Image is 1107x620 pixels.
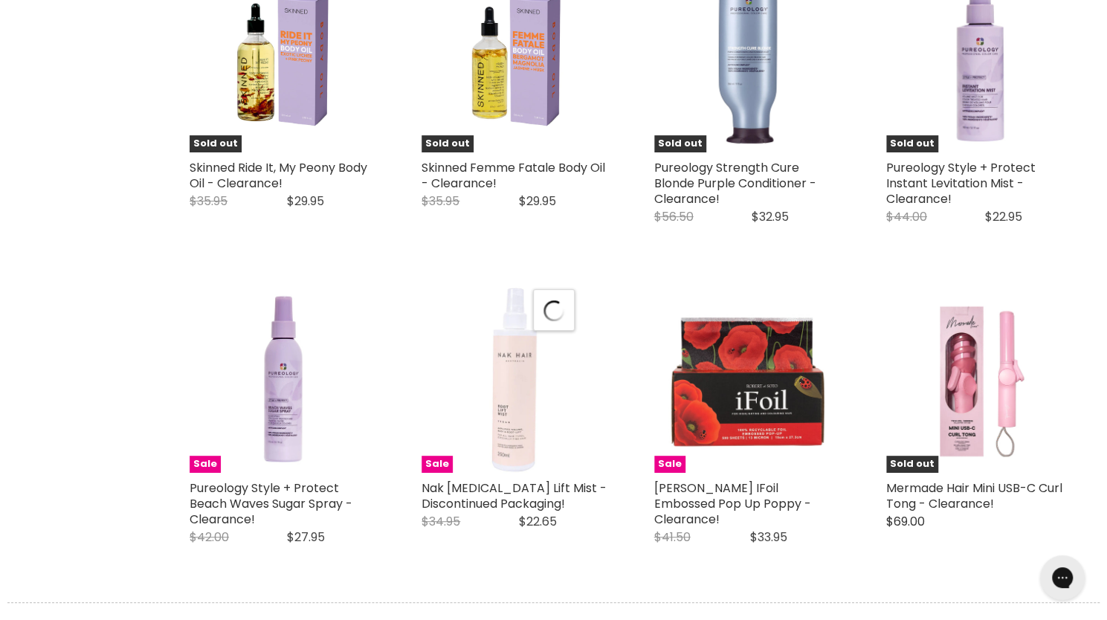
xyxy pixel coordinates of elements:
[654,285,842,473] img: Robert De Soto IFoil Embossed Pop Up Poppy - Clearance!
[654,135,706,152] span: Sold out
[654,159,816,207] a: Pureology Strength Cure Blonde Purple Conditioner - Clearance!
[886,285,1074,473] img: Mermade Hair Mini USB-C Curl Tong - Clearance!
[654,285,842,473] a: Robert De Soto IFoil Embossed Pop Up Poppy - Clearance! Robert De Soto IFoil Embossed Pop Up Popp...
[190,456,221,473] span: Sale
[190,285,377,473] img: Pureology Style + Protect Beach Waves Sugar Spray - Clearance!
[886,208,927,225] span: $44.00
[190,193,227,210] span: $35.95
[1033,550,1092,605] iframe: Gorgias live chat messenger
[422,479,607,512] a: Nak [MEDICAL_DATA] Lift Mist - Discontinued Packaging!
[752,208,789,225] span: $32.95
[654,529,691,546] span: $41.50
[886,456,938,473] span: Sold out
[886,285,1074,473] a: Mermade Hair Mini USB-C Curl Tong - Clearance! Mermade Hair Mini USB-C Curl Tong - Clearance! Sol...
[287,529,325,546] span: $27.95
[422,159,605,192] a: Skinned Femme Fatale Body Oil - Clearance!
[886,159,1036,207] a: Pureology Style + Protect Instant Levitation Mist - Clearance!
[519,193,556,210] span: $29.95
[654,456,685,473] span: Sale
[654,479,811,528] a: [PERSON_NAME] IFoil Embossed Pop Up Poppy - Clearance!
[190,479,352,528] a: Pureology Style + Protect Beach Waves Sugar Spray - Clearance!
[886,479,1062,512] a: Mermade Hair Mini USB-C Curl Tong - Clearance!
[984,208,1022,225] span: $22.95
[422,285,609,473] img: Nak Hair Root Lift Mist - Discontinued Packaging!
[886,135,938,152] span: Sold out
[422,193,459,210] span: $35.95
[422,456,453,473] span: Sale
[190,529,229,546] span: $42.00
[519,513,557,530] span: $22.65
[422,285,609,473] a: Nak Hair Root Lift Mist - Discontinued Packaging! Sale
[287,193,324,210] span: $29.95
[422,135,474,152] span: Sold out
[750,529,787,546] span: $33.95
[190,285,377,473] a: Pureology Style + Protect Beach Waves Sugar Spray - Clearance! Sale
[654,208,694,225] span: $56.50
[190,135,242,152] span: Sold out
[886,513,925,530] span: $69.00
[190,159,367,192] a: Skinned Ride It, My Peony Body Oil - Clearance!
[422,513,460,530] span: $34.95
